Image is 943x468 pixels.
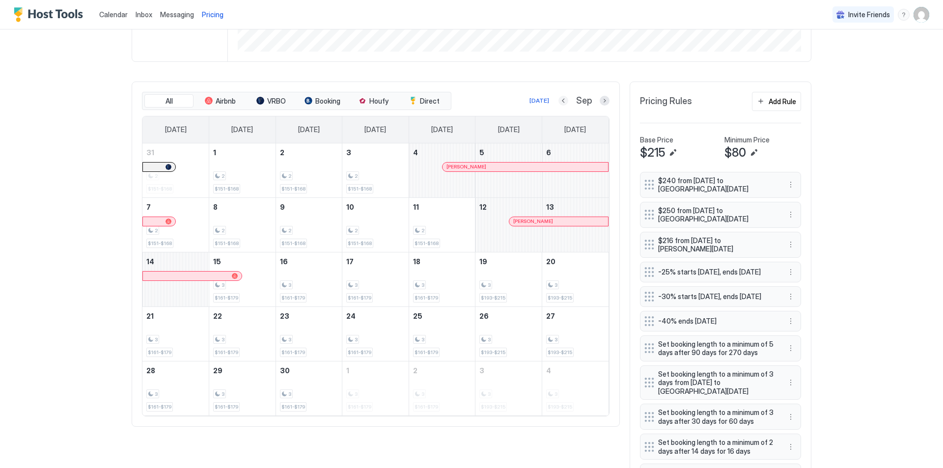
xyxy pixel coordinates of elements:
[488,336,491,343] span: 3
[542,306,609,361] td: September 27, 2025
[409,143,475,162] a: September 4, 2025
[276,252,342,306] td: September 16, 2025
[785,441,797,453] div: menu
[276,252,342,271] a: September 16, 2025
[342,143,409,198] td: September 3, 2025
[342,361,409,415] td: October 1, 2025
[364,125,386,134] span: [DATE]
[413,148,418,157] span: 4
[409,197,475,252] td: September 11, 2025
[346,203,354,211] span: 10
[342,198,409,216] a: September 10, 2025
[413,203,419,211] span: 11
[136,9,152,20] a: Inbox
[600,96,610,106] button: Next month
[785,179,797,191] div: menu
[276,198,342,216] a: September 9, 2025
[148,404,171,410] span: $161-$179
[564,125,586,134] span: [DATE]
[166,97,173,106] span: All
[342,252,409,306] td: September 17, 2025
[576,95,592,107] span: Sep
[752,92,801,111] button: Add Rule
[667,147,679,159] button: Edit
[144,94,194,108] button: All
[195,94,245,108] button: Airbnb
[142,197,209,252] td: September 7, 2025
[155,336,158,343] span: 3
[785,209,797,220] div: menu
[785,291,797,303] button: More options
[14,7,87,22] a: Host Tools Logo
[658,206,775,223] span: $250 from [DATE] to [GEOGRAPHIC_DATA][DATE]
[355,282,358,288] span: 3
[280,312,289,320] span: 23
[528,95,551,107] button: [DATE]
[513,218,553,224] span: [PERSON_NAME]
[142,361,209,380] a: September 28, 2025
[288,282,291,288] span: 3
[315,97,340,106] span: Booking
[355,227,358,234] span: 2
[488,116,529,143] a: Friday
[349,94,398,108] button: Houfy
[348,186,372,192] span: $151-$168
[142,306,209,361] td: September 21, 2025
[342,306,409,361] td: September 24, 2025
[281,186,305,192] span: $151-$168
[355,116,396,143] a: Wednesday
[146,366,155,375] span: 28
[542,197,609,252] td: September 13, 2025
[658,340,775,357] span: Set booking length to a minimum of 5 days after 90 days for 270 days
[99,9,128,20] a: Calendar
[785,315,797,327] button: More options
[546,312,555,320] span: 27
[658,176,775,193] span: $240 from [DATE] to [GEOGRAPHIC_DATA][DATE]
[209,198,276,216] a: September 8, 2025
[276,361,342,380] a: September 30, 2025
[785,411,797,423] button: More options
[146,203,151,211] span: 7
[413,312,422,320] span: 25
[481,295,505,301] span: $193-$215
[479,312,489,320] span: 26
[222,282,224,288] span: 3
[542,307,609,325] a: September 27, 2025
[785,411,797,423] div: menu
[848,10,890,19] span: Invite Friends
[231,125,253,134] span: [DATE]
[421,336,424,343] span: 3
[446,164,604,170] div: [PERSON_NAME]
[785,342,797,354] button: More options
[276,143,342,198] td: September 2, 2025
[785,239,797,250] button: More options
[542,198,609,216] a: September 13, 2025
[288,336,291,343] span: 3
[785,377,797,388] div: menu
[475,197,542,252] td: September 12, 2025
[546,366,551,375] span: 4
[658,438,775,455] span: Set booking length to a minimum of 2 days after 14 days for 16 days
[213,257,221,266] span: 15
[348,349,371,356] span: $161-$179
[409,143,475,198] td: September 4, 2025
[215,240,239,247] span: $151-$168
[409,198,475,216] a: September 11, 2025
[222,116,263,143] a: Monday
[431,125,453,134] span: [DATE]
[222,173,224,179] span: 2
[513,218,604,224] div: [PERSON_NAME]
[475,307,542,325] a: September 26, 2025
[724,136,770,144] span: Minimum Price
[209,252,276,306] td: September 15, 2025
[479,203,487,211] span: 12
[409,306,475,361] td: September 25, 2025
[160,9,194,20] a: Messaging
[475,306,542,361] td: September 26, 2025
[413,257,420,266] span: 18
[415,349,438,356] span: $161-$179
[209,143,276,162] a: September 1, 2025
[142,143,209,198] td: August 31, 2025
[475,252,542,306] td: September 19, 2025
